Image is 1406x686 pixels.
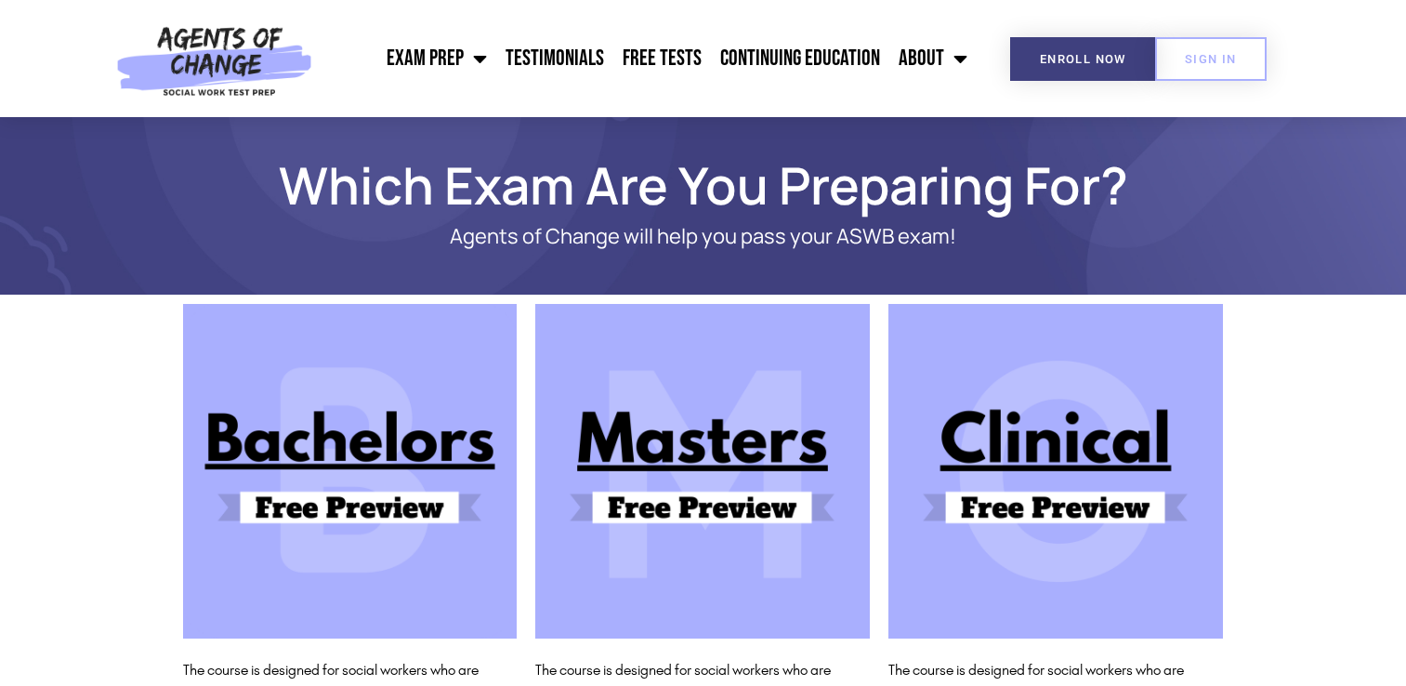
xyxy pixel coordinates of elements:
span: Enroll Now [1040,53,1126,65]
a: SIGN IN [1155,37,1267,81]
nav: Menu [322,35,978,82]
span: SIGN IN [1185,53,1237,65]
a: Exam Prep [377,35,496,82]
h1: Which Exam Are You Preparing For? [174,164,1233,206]
a: Free Tests [613,35,711,82]
a: Enroll Now [1010,37,1156,81]
a: Continuing Education [711,35,889,82]
p: Agents of Change will help you pass your ASWB exam! [248,225,1159,248]
a: Testimonials [496,35,613,82]
a: About [889,35,977,82]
